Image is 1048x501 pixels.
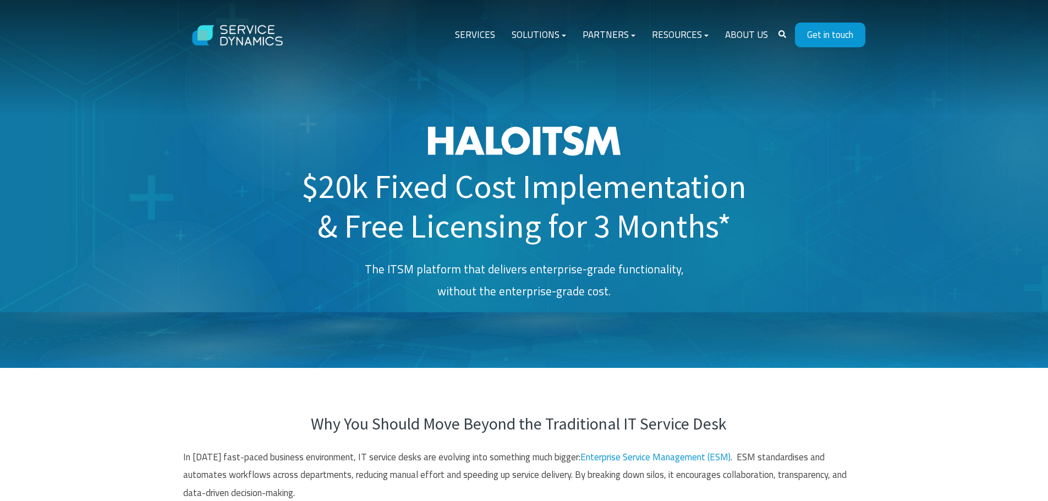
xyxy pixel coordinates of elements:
a: About Us [717,22,776,48]
p: The ITSM platform that delivers enterprise-grade functionality, without the enterprise-grade cost. [301,258,747,302]
div: Navigation Menu [447,22,776,48]
img: Service Dynamics Logo - White [183,14,293,57]
span: Why You Should Move Beyond the Traditional IT Service Desk [311,413,727,434]
h1: $20k Fixed Cost Implementation & Free Licensing for 3 Months* [301,126,747,246]
a: Solutions [503,22,574,48]
a: Services [447,22,503,48]
a: Enterprise Service Management (ESM) [580,450,731,464]
a: Partners [574,22,644,48]
img: HaloITSM_Full [428,126,621,156]
a: Get in touch [795,23,865,47]
a: Resources [644,22,717,48]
